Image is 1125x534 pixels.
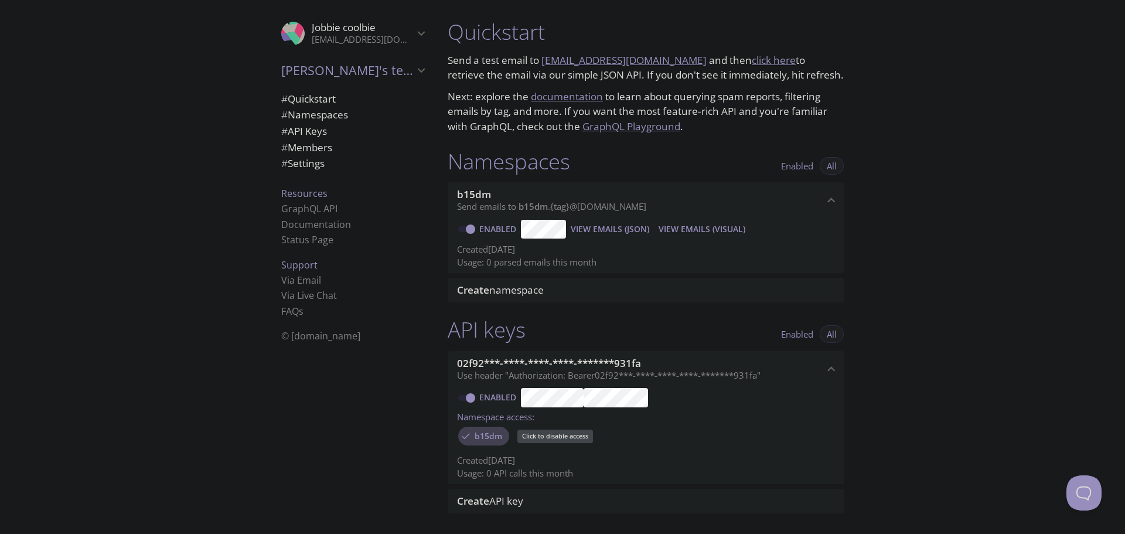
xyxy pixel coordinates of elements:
p: Send a test email to and then to retrieve the email via our simple JSON API. If you don't see it ... [448,53,844,83]
span: Create [457,494,489,508]
div: Create namespace [448,278,844,302]
span: Quickstart [281,92,336,106]
div: Quickstart [272,91,434,107]
h1: API keys [448,317,526,343]
a: Documentation [281,218,351,231]
button: View Emails (JSON) [566,220,654,239]
h1: Quickstart [448,19,844,45]
span: s [299,305,304,318]
button: Enabled [774,325,820,343]
p: Created [DATE] [457,243,834,256]
a: Status Page [281,233,333,246]
span: namespace [457,283,544,297]
span: # [281,141,288,154]
div: b15dm [458,427,509,445]
span: b15dm [468,431,509,441]
span: b15dm [457,188,491,201]
button: All [820,325,844,343]
p: Usage: 0 API calls this month [457,467,834,479]
a: FAQ [281,305,304,318]
div: b15dm namespace [448,182,844,219]
div: Jobbie's team [272,55,434,86]
p: [EMAIL_ADDRESS][DOMAIN_NAME] [312,34,414,46]
div: Namespaces [272,107,434,123]
span: # [281,124,288,138]
iframe: Help Scout Beacon - Open [1066,475,1102,511]
div: Create API Key [448,489,844,513]
span: # [281,92,288,106]
span: Create [457,283,489,297]
p: Created [DATE] [457,454,834,467]
a: Enabled [478,392,521,403]
span: View Emails (JSON) [571,222,649,236]
div: Members [272,140,434,156]
span: # [281,108,288,121]
p: Usage: 0 parsed emails this month [457,256,834,268]
span: © [DOMAIN_NAME] [281,329,360,342]
a: GraphQL Playground [582,120,680,133]
span: Resources [281,187,328,200]
a: Enabled [478,223,521,234]
a: click here [752,53,796,67]
span: API key [457,494,523,508]
a: GraphQL API [281,202,337,215]
div: Jobbie coolbie [272,14,434,53]
span: b15dm [519,200,548,212]
div: API Keys [272,123,434,140]
span: # [281,157,288,170]
h1: Namespaces [448,148,570,175]
button: All [820,157,844,175]
span: Support [281,259,318,271]
a: Via Live Chat [281,289,337,302]
span: Send emails to . {tag} @[DOMAIN_NAME] [457,200,646,212]
a: documentation [531,90,603,103]
span: API Keys [281,124,327,138]
a: Via Email [281,274,321,287]
a: [EMAIL_ADDRESS][DOMAIN_NAME] [541,53,707,67]
span: Members [281,141,332,154]
span: View Emails (Visual) [659,222,745,236]
div: Team Settings [272,155,434,172]
span: [PERSON_NAME]'s team [281,62,414,79]
span: Jobbie coolbie [312,21,376,34]
span: Namespaces [281,108,348,121]
label: Namespace access: [457,407,534,424]
button: View Emails (Visual) [654,220,750,239]
span: Settings [281,157,325,170]
p: Next: explore the to learn about querying spam reports, filtering emails by tag, and more. If you... [448,89,844,134]
button: Enabled [774,157,820,175]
